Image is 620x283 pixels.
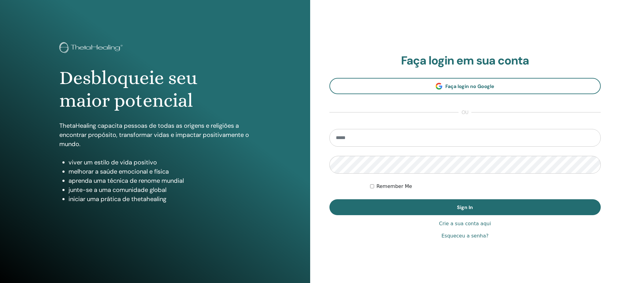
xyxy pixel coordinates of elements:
li: viver um estilo de vida positivo [69,158,251,167]
li: aprenda uma técnica de renome mundial [69,176,251,185]
p: ThetaHealing capacita pessoas de todas as origens e religiões a encontrar propósito, transformar ... [59,121,251,149]
h2: Faça login em sua conta [329,54,601,68]
span: Sign In [457,204,473,211]
li: melhorar a saúde emocional e física [69,167,251,176]
li: iniciar uma prática de thetahealing [69,194,251,204]
span: ou [459,109,471,116]
a: Faça login no Google [329,78,601,94]
span: Faça login no Google [445,83,494,90]
label: Remember Me [377,183,412,190]
h1: Desbloqueie seu maior potencial [59,67,251,112]
button: Sign In [329,199,601,215]
a: Crie a sua conta aqui [439,220,491,227]
li: junte-se a uma comunidade global [69,185,251,194]
a: Esqueceu a senha? [441,232,488,240]
div: Keep me authenticated indefinitely or until I manually logout [370,183,601,190]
